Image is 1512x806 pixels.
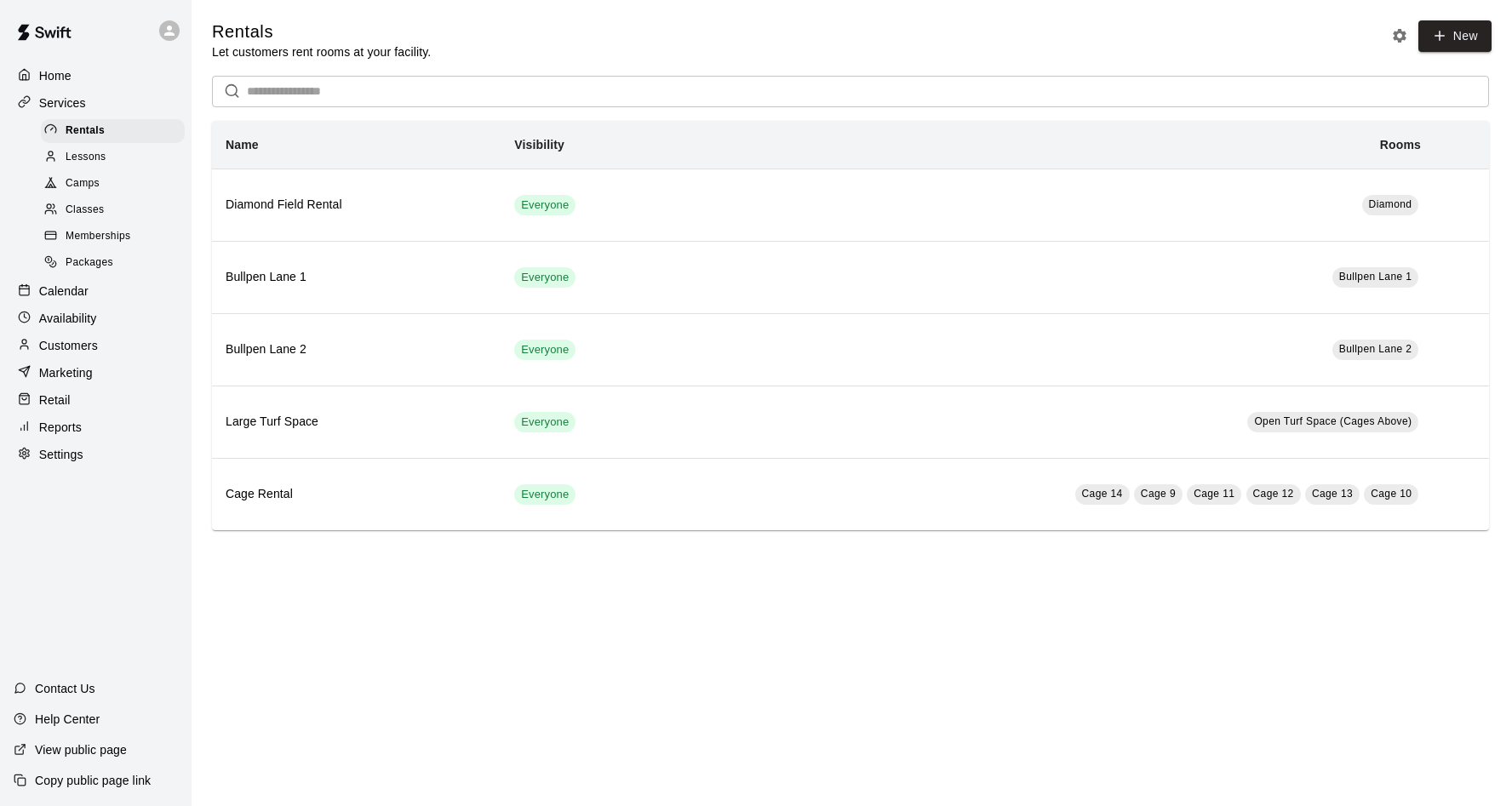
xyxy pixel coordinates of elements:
[1253,488,1294,500] span: Cage 12
[1194,488,1234,500] span: Cage 11
[14,414,178,440] a: Reports
[226,268,487,287] h6: Bullpen Lane 1
[212,20,431,43] h5: Rentals
[212,121,1489,530] table: simple table
[1380,138,1421,151] b: Rooms
[514,195,576,215] div: This service is visible to all of your customers
[514,487,576,503] span: Everyone
[39,392,71,409] p: Retail
[41,224,192,250] a: Memberships
[35,741,127,758] p: View public page
[1418,20,1492,52] a: New
[226,196,487,214] h6: Diamond Field Rental
[39,364,93,381] p: Marketing
[226,485,487,504] h6: Cage Rental
[14,63,178,89] a: Home
[39,446,83,463] p: Settings
[41,251,185,275] div: Packages
[41,250,192,277] a: Packages
[41,198,185,222] div: Classes
[41,225,185,249] div: Memberships
[66,149,106,166] span: Lessons
[514,197,576,214] span: Everyone
[41,119,185,143] div: Rentals
[14,90,178,116] a: Services
[514,138,564,151] b: Visibility
[14,360,178,386] a: Marketing
[39,337,98,354] p: Customers
[39,283,89,300] p: Calendar
[35,772,151,789] p: Copy public page link
[41,197,192,224] a: Classes
[1254,415,1412,427] span: Open Turf Space (Cages Above)
[1339,271,1412,283] span: Bullpen Lane 1
[66,228,130,245] span: Memberships
[514,342,576,358] span: Everyone
[66,123,105,140] span: Rentals
[35,680,95,697] p: Contact Us
[41,144,192,170] a: Lessons
[39,419,82,436] p: Reports
[14,387,178,413] a: Retail
[39,67,72,84] p: Home
[226,413,487,432] h6: Large Turf Space
[514,270,576,286] span: Everyone
[1082,488,1123,500] span: Cage 14
[14,442,178,467] a: Settings
[41,172,185,196] div: Camps
[226,138,259,151] b: Name
[39,94,86,111] p: Services
[66,175,100,192] span: Camps
[514,412,576,432] div: This service is visible to all of your customers
[41,171,192,197] a: Camps
[212,43,431,60] p: Let customers rent rooms at your facility.
[41,117,192,144] a: Rentals
[1371,488,1412,500] span: Cage 10
[66,202,104,219] span: Classes
[514,484,576,505] div: This service is visible to all of your customers
[1387,23,1412,49] button: Rental settings
[514,340,576,360] div: This service is visible to all of your customers
[41,146,185,169] div: Lessons
[35,711,100,728] p: Help Center
[1312,488,1353,500] span: Cage 13
[1339,343,1412,355] span: Bullpen Lane 2
[14,306,178,331] a: Availability
[514,267,576,288] div: This service is visible to all of your customers
[66,254,113,272] span: Packages
[226,340,487,359] h6: Bullpen Lane 2
[14,278,178,304] a: Calendar
[39,310,97,327] p: Availability
[1141,488,1176,500] span: Cage 9
[14,333,178,358] a: Customers
[514,414,576,431] span: Everyone
[1369,198,1412,210] span: Diamond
